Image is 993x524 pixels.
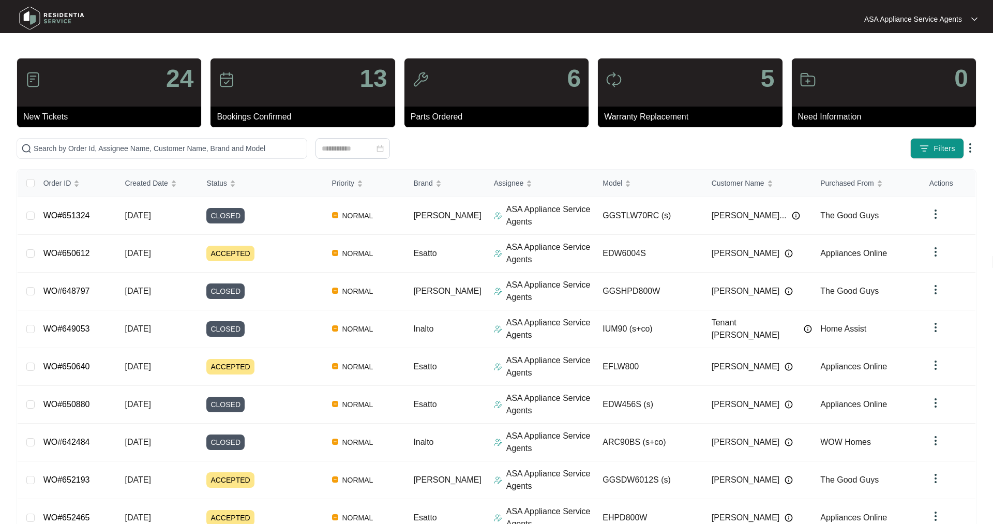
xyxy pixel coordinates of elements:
input: Search by Order Id, Assignee Name, Customer Name, Brand and Model [34,143,303,154]
th: Model [594,170,703,197]
span: NORMAL [338,285,378,297]
span: Appliances Online [820,400,887,409]
img: Assigner Icon [494,476,502,484]
a: WO#650640 [43,362,90,371]
p: 5 [761,66,775,91]
img: Info icon [804,325,812,333]
td: GGSDW6012S (s) [594,461,703,499]
img: Info icon [785,287,793,295]
img: Info icon [792,212,800,220]
span: [DATE] [125,513,151,522]
span: NORMAL [338,474,378,486]
img: Info icon [785,363,793,371]
img: Assigner Icon [494,325,502,333]
span: Home Assist [820,324,866,333]
img: icon [218,71,235,88]
span: [PERSON_NAME] [712,436,780,448]
img: Info icon [785,476,793,484]
td: EDW6004S [594,235,703,273]
span: [DATE] [125,475,151,484]
img: dropdown arrow [929,397,942,409]
p: ASA Appliance Service Agents [506,317,595,341]
a: WO#650880 [43,400,90,409]
span: ACCEPTED [206,246,254,261]
img: Vercel Logo [332,363,338,369]
span: Order ID [43,177,71,189]
span: [PERSON_NAME] [712,512,780,524]
span: Inalto [413,438,433,446]
img: filter icon [919,143,929,154]
a: WO#652193 [43,475,90,484]
span: CLOSED [206,435,245,450]
p: ASA Appliance Service Agents [506,468,595,492]
p: Bookings Confirmed [217,111,395,123]
p: 0 [954,66,968,91]
img: Assigner Icon [494,212,502,220]
span: NORMAL [338,512,378,524]
span: [PERSON_NAME] [712,474,780,486]
img: icon [800,71,816,88]
img: dropdown arrow [929,359,942,371]
span: WOW Homes [820,438,871,446]
span: NORMAL [338,323,378,335]
p: Warranty Replacement [604,111,782,123]
img: Vercel Logo [332,212,338,218]
img: Info icon [785,438,793,446]
span: [PERSON_NAME] [413,211,482,220]
img: dropdown arrow [929,321,942,334]
p: Parts Ordered [411,111,589,123]
img: Vercel Logo [332,325,338,332]
img: dropdown arrow [929,435,942,447]
th: Created Date [117,170,199,197]
span: Filters [934,143,955,154]
p: ASA Appliance Service Agents [506,203,595,228]
span: [PERSON_NAME] [712,285,780,297]
img: Assigner Icon [494,287,502,295]
img: Info icon [785,514,793,522]
span: NORMAL [338,361,378,373]
span: Customer Name [712,177,764,189]
img: Assigner Icon [494,400,502,409]
span: Esatto [413,400,437,409]
th: Priority [324,170,405,197]
td: GGSHPD800W [594,273,703,310]
p: 24 [166,66,193,91]
span: [PERSON_NAME] [712,247,780,260]
img: Assigner Icon [494,363,502,371]
img: Assigner Icon [494,249,502,258]
img: icon [25,71,41,88]
img: icon [412,71,429,88]
th: Actions [921,170,975,197]
span: CLOSED [206,283,245,299]
img: Vercel Logo [332,476,338,483]
span: Purchased From [820,177,874,189]
span: CLOSED [206,397,245,412]
img: Info icon [785,400,793,409]
td: EFLW800 [594,348,703,386]
th: Order ID [35,170,117,197]
span: Appliances Online [820,249,887,258]
img: Info icon [785,249,793,258]
span: Appliances Online [820,513,887,522]
img: dropdown arrow [971,17,977,22]
span: Status [206,177,227,189]
span: ACCEPTED [206,472,254,488]
img: Vercel Logo [332,250,338,256]
span: The Good Guys [820,211,879,220]
span: ACCEPTED [206,359,254,375]
img: icon [606,71,622,88]
td: ARC90BS (s+co) [594,424,703,461]
td: EDW456S (s) [594,386,703,424]
span: Brand [413,177,432,189]
p: 13 [359,66,387,91]
img: dropdown arrow [929,472,942,485]
span: NORMAL [338,209,378,222]
span: Inalto [413,324,433,333]
span: Created Date [125,177,168,189]
img: Assigner Icon [494,514,502,522]
span: The Good Guys [820,475,879,484]
span: NORMAL [338,398,378,411]
span: NORMAL [338,436,378,448]
img: Assigner Icon [494,438,502,446]
span: NORMAL [338,247,378,260]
